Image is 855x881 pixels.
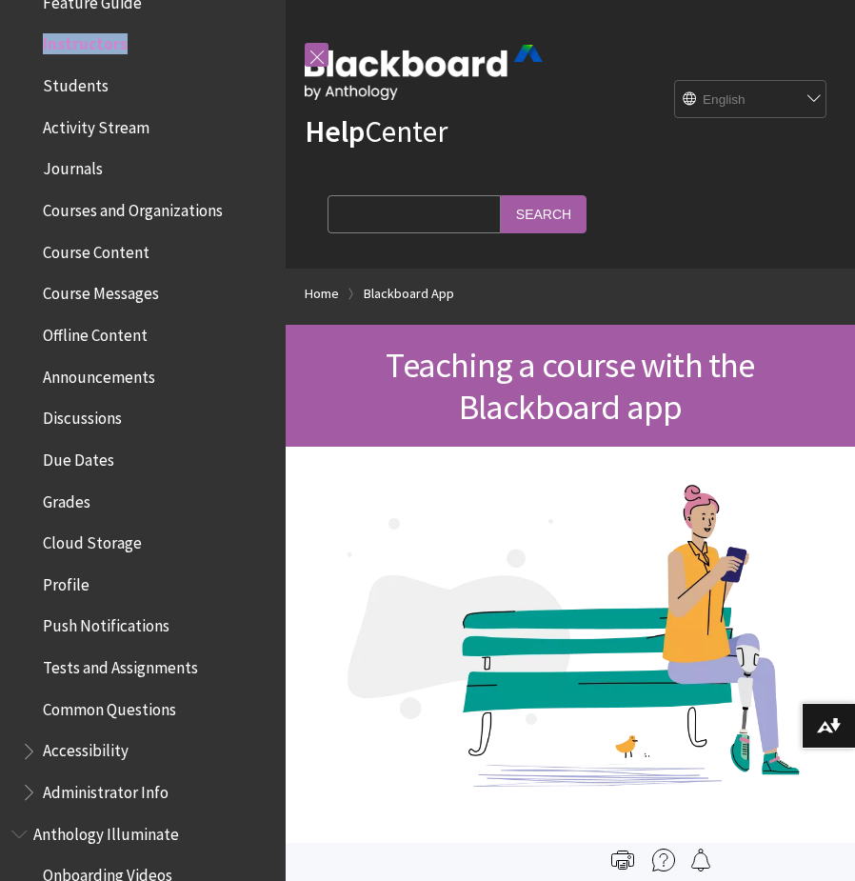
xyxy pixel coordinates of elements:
span: Journals [43,153,103,179]
span: Administrator Info [43,776,169,802]
span: Profile [43,569,89,594]
a: Blackboard App [364,282,454,306]
img: Blackboard by Anthology [305,45,543,100]
a: Home [305,282,339,306]
a: HelpCenter [305,112,447,150]
span: Anthology Illuminate [33,818,179,844]
span: Course Content [43,236,149,262]
span: Offline Content [43,319,148,345]
span: Teaching a course with the Blackboard app [386,343,754,429]
span: Push Notifications [43,611,169,636]
span: Common Questions [43,693,176,719]
span: Discussions [43,402,122,428]
img: Print [611,849,634,871]
span: Due Dates [43,444,114,470]
img: More help [652,849,675,871]
input: Search [501,195,587,232]
span: Activity Stream [43,111,149,137]
span: Announcements [43,361,155,387]
span: Cloud Storage [43,527,142,552]
span: Accessibility [43,735,129,761]
img: Follow this page [689,849,712,871]
span: Course Messages [43,278,159,304]
span: Tests and Assignments [43,651,198,677]
strong: Help [305,112,365,150]
span: Instructors [43,29,128,54]
select: Site Language Selector [675,81,827,119]
img: Person using a mobile device outside on a bench [324,485,800,836]
span: Students [43,70,109,95]
span: Courses and Organizations [43,194,223,220]
span: Grades [43,486,90,511]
